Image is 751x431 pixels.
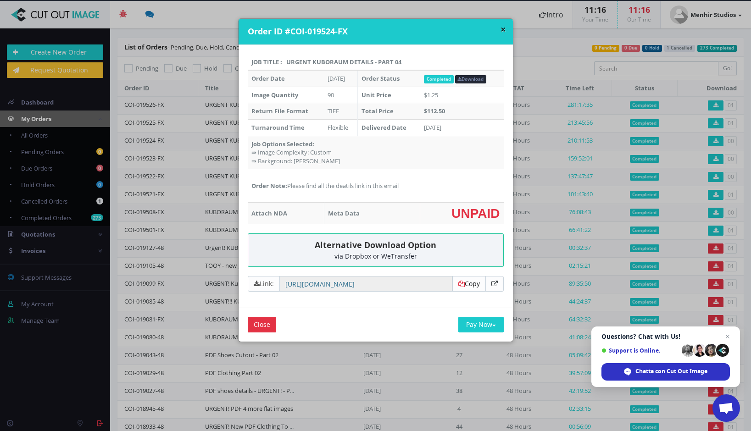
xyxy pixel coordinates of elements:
strong: $112.50 [424,107,445,115]
td: $1.25 [420,87,504,103]
div: via Dropbox or WeTransfer [255,253,496,260]
a: Download [455,75,487,83]
span: 90 [328,91,334,99]
span: Chatta con Cut Out Image [601,363,730,381]
a: Copy [458,279,480,288]
button: × [501,25,506,34]
input: Close [248,317,276,332]
strong: Order Date [251,74,285,83]
strong: Order Note: [251,182,287,190]
td: Flexible [324,119,357,136]
span: Completed [424,75,454,83]
strong: Job Options Selected: [251,140,314,148]
strong: Total Price [362,107,394,115]
span: UNPAID [451,206,500,220]
strong: Attach NDA [251,209,287,217]
td: [DATE] [324,70,357,87]
td: TIFF [324,103,357,120]
h4: Order ID #COI-019524-FX [248,26,506,38]
a: Aprire la chat [712,394,740,422]
strong: Unit Price [362,91,391,99]
span: Alternative Download Option [315,239,436,250]
button: Pay Now [458,317,504,332]
span: Questions? Chat with Us! [601,333,730,340]
strong: Return File Format [251,107,308,115]
strong: Turnaround Time [251,123,305,132]
strong: Meta Data [328,209,360,217]
strong: Order Status [362,74,400,83]
td: ⇛ Image Complexity: Custom ⇛ Background: [PERSON_NAME] [248,136,504,169]
th: Job Title : URGENT KUBORAUM DETAILS - Part 04 [248,54,504,71]
strong: Image Quantity [251,91,298,99]
td: Please find all the deatils link in this email [248,169,504,203]
span: Chatta con Cut Out Image [635,367,707,376]
td: [DATE] [420,119,504,136]
strong: Delivered Date [362,123,406,132]
span: Support is Online. [601,347,679,354]
span: Link: [248,276,279,292]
